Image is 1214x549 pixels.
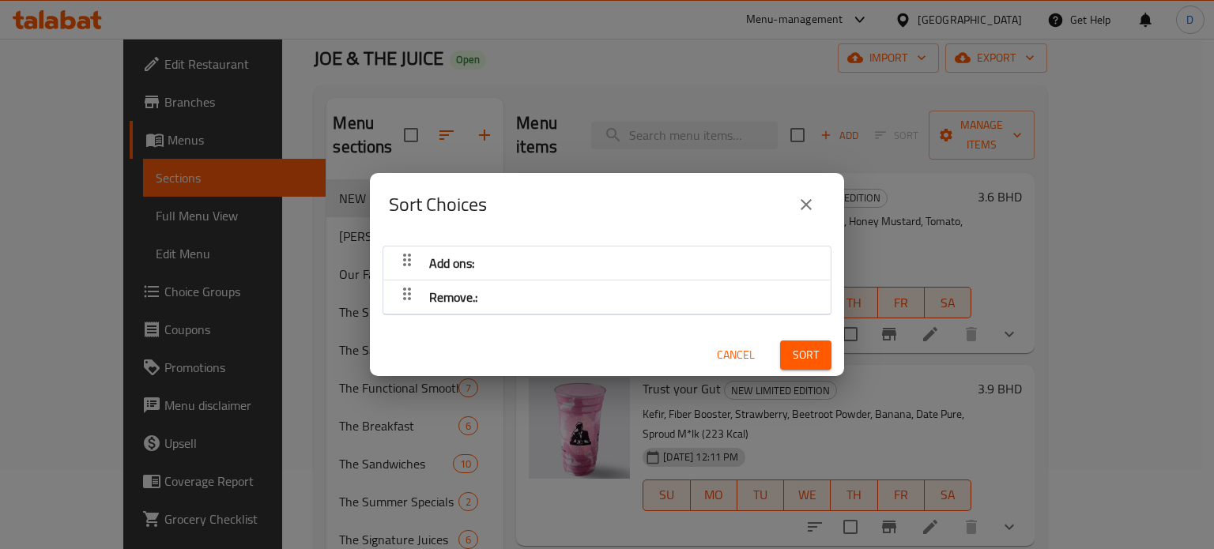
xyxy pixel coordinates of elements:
[429,285,477,309] span: Remove.:
[780,340,831,370] button: Sort
[429,251,474,275] span: Add ons:
[717,345,755,365] span: Cancel
[389,192,487,217] h2: Sort Choices
[393,284,821,310] button: Remove.:
[787,186,825,224] button: close
[793,345,819,365] span: Sort
[711,340,761,370] button: Cancel
[383,280,831,314] div: Remove.:
[383,246,831,280] div: Add ons:
[393,250,821,276] button: Add ons:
